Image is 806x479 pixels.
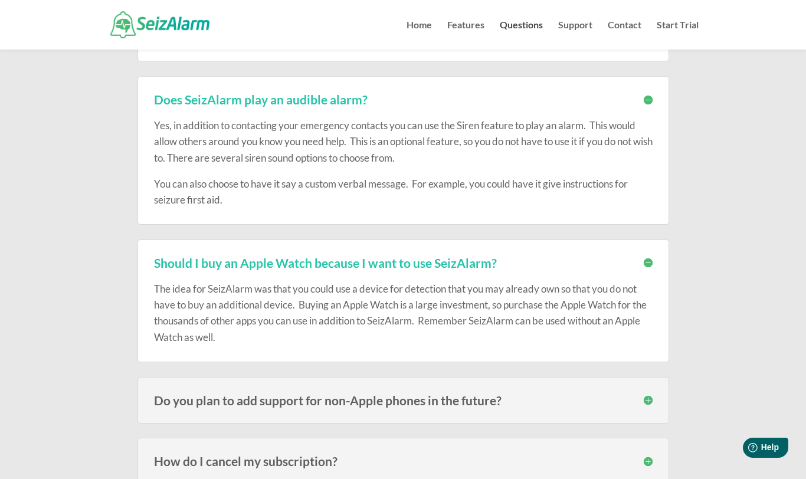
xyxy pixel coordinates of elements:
[608,21,641,50] a: Contact
[447,21,484,50] a: Features
[154,455,653,467] h3: How do I cancel my subscription?
[154,117,653,176] p: Yes, in addition to contacting your emergency contacts you can use the Siren feature to play an a...
[154,93,653,106] h3: Does SeizAlarm play an audible alarm?
[500,21,543,50] a: Questions
[657,21,699,50] a: Start Trial
[154,269,653,345] div: The idea for SeizAlarm was that you could use a device for detection that you may already own so ...
[558,21,592,50] a: Support
[110,11,210,38] img: SeizAlarm
[407,21,432,50] a: Home
[701,433,793,466] iframe: Help widget launcher
[154,394,653,406] h3: Do you plan to add support for non-Apple phones in the future?
[154,176,653,208] p: You can also choose to have it say a custom verbal message. For example, you could have it give i...
[154,257,653,269] h3: Should I buy an Apple Watch because I want to use SeizAlarm?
